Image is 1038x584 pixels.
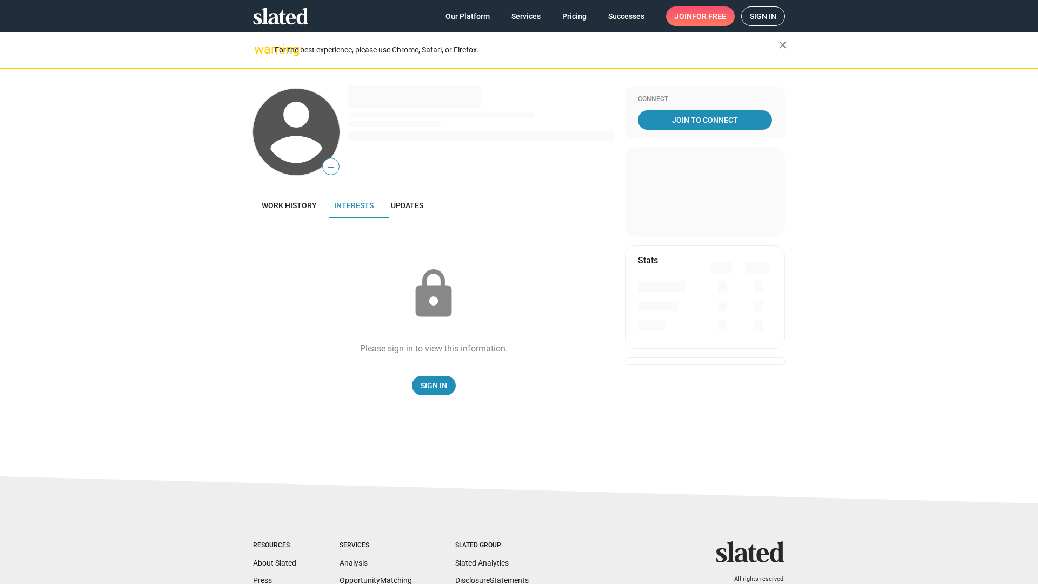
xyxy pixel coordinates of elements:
[334,201,374,210] span: Interests
[511,6,541,26] span: Services
[503,6,549,26] a: Services
[391,201,423,210] span: Updates
[638,110,772,130] a: Join To Connect
[437,6,498,26] a: Our Platform
[608,6,644,26] span: Successes
[253,193,325,218] a: Work history
[692,6,726,26] span: for free
[340,559,368,567] a: Analysis
[638,95,772,104] div: Connect
[750,7,776,25] span: Sign in
[600,6,653,26] a: Successes
[666,6,735,26] a: Joinfor free
[562,6,587,26] span: Pricing
[421,376,447,395] span: Sign In
[640,110,770,130] span: Join To Connect
[741,6,785,26] a: Sign in
[253,559,296,567] a: About Slated
[253,541,296,550] div: Resources
[275,43,778,57] div: For the best experience, please use Chrome, Safari, or Firefox.
[776,38,789,51] mat-icon: close
[455,541,529,550] div: Slated Group
[407,267,461,321] mat-icon: lock
[455,559,509,567] a: Slated Analytics
[323,160,339,174] span: —
[554,6,595,26] a: Pricing
[340,541,412,550] div: Services
[262,201,317,210] span: Work history
[412,376,456,395] a: Sign In
[382,193,432,218] a: Updates
[675,6,726,26] span: Join
[254,43,267,56] mat-icon: warning
[325,193,382,218] a: Interests
[445,6,490,26] span: Our Platform
[360,343,508,354] div: Please sign in to view this information.
[638,255,658,266] mat-card-title: Stats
